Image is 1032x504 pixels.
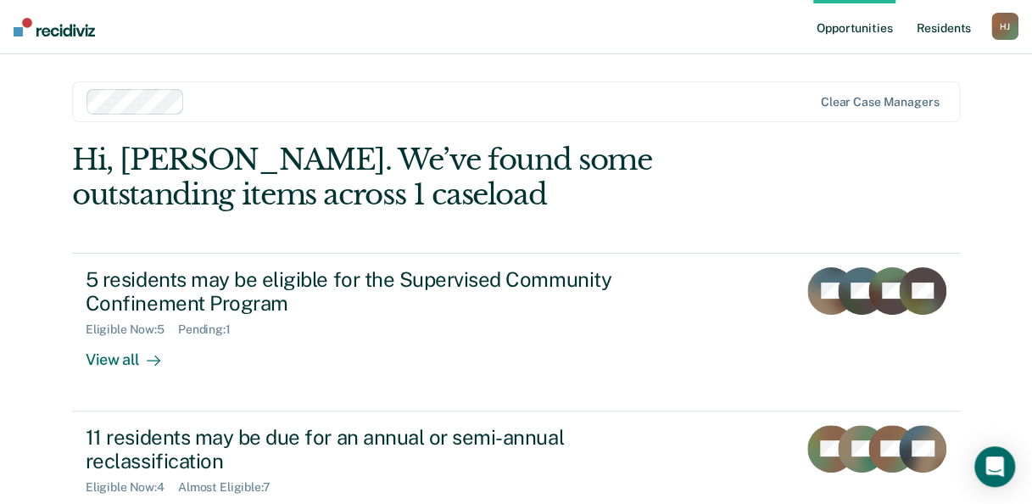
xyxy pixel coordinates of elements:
[991,13,1018,40] div: H J
[86,425,681,474] div: 11 residents may be due for an annual or semi-annual reclassification
[72,143,783,212] div: Hi, [PERSON_NAME]. We’ve found some outstanding items across 1 caseload
[178,480,284,495] div: Almost Eligible : 7
[821,95,939,109] div: Clear case managers
[178,322,244,337] div: Pending : 1
[86,337,181,370] div: View all
[86,267,681,316] div: 5 residents may be eligible for the Supervised Community Confinement Program
[991,13,1018,40] button: HJ
[86,322,178,337] div: Eligible Now : 5
[86,480,178,495] div: Eligible Now : 4
[72,253,960,412] a: 5 residents may be eligible for the Supervised Community Confinement ProgramEligible Now:5Pending...
[14,18,95,36] img: Recidiviz
[974,446,1015,487] div: Open Intercom Messenger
